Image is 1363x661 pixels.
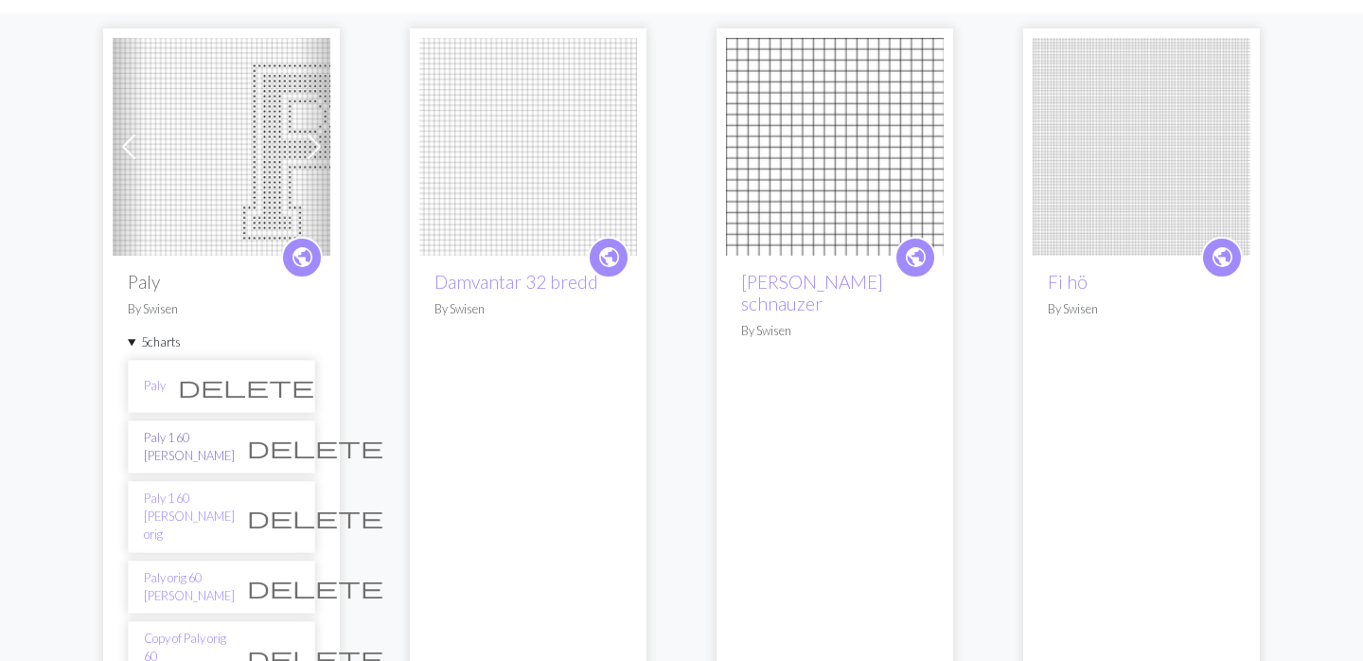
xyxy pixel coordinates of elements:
[247,574,383,600] span: delete
[1211,242,1234,272] span: public
[235,429,396,465] button: Delete chart
[144,569,235,605] a: Paly orig 60 [PERSON_NAME]
[281,237,323,278] a: public
[291,242,314,272] span: public
[235,569,396,605] button: Delete chart
[726,135,944,153] a: Topp schnauzer
[128,271,315,293] h2: Paly
[1033,38,1250,256] img: Fi hö
[144,429,235,465] a: Paly 1 60 [PERSON_NAME]
[1033,135,1250,153] a: Fi hö
[247,504,383,530] span: delete
[588,237,629,278] a: public
[434,300,622,318] p: By Swisen
[597,239,621,277] i: public
[128,333,315,351] summary: 5charts
[166,368,327,404] button: Delete chart
[1048,271,1088,293] a: Fi hö
[741,271,883,314] a: [PERSON_NAME] schnauzer
[904,239,928,277] i: public
[1048,300,1235,318] p: By Swisen
[726,38,944,256] img: Topp schnauzer
[741,322,929,340] p: By Swisen
[113,135,330,153] a: Paly
[113,38,330,256] img: Paly
[904,242,928,272] span: public
[1211,239,1234,277] i: public
[419,135,637,153] a: Damvantar 32 bredd
[178,373,314,400] span: delete
[291,239,314,277] i: public
[247,434,383,460] span: delete
[419,38,637,256] img: Damvantar 32 bredd
[235,499,396,535] button: Delete chart
[128,300,315,318] p: By Swisen
[144,490,235,545] a: Paly 1 60 [PERSON_NAME] orig
[597,242,621,272] span: public
[1201,237,1243,278] a: public
[144,377,166,395] a: Paly
[434,271,598,293] a: Damvantar 32 bredd
[894,237,936,278] a: public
